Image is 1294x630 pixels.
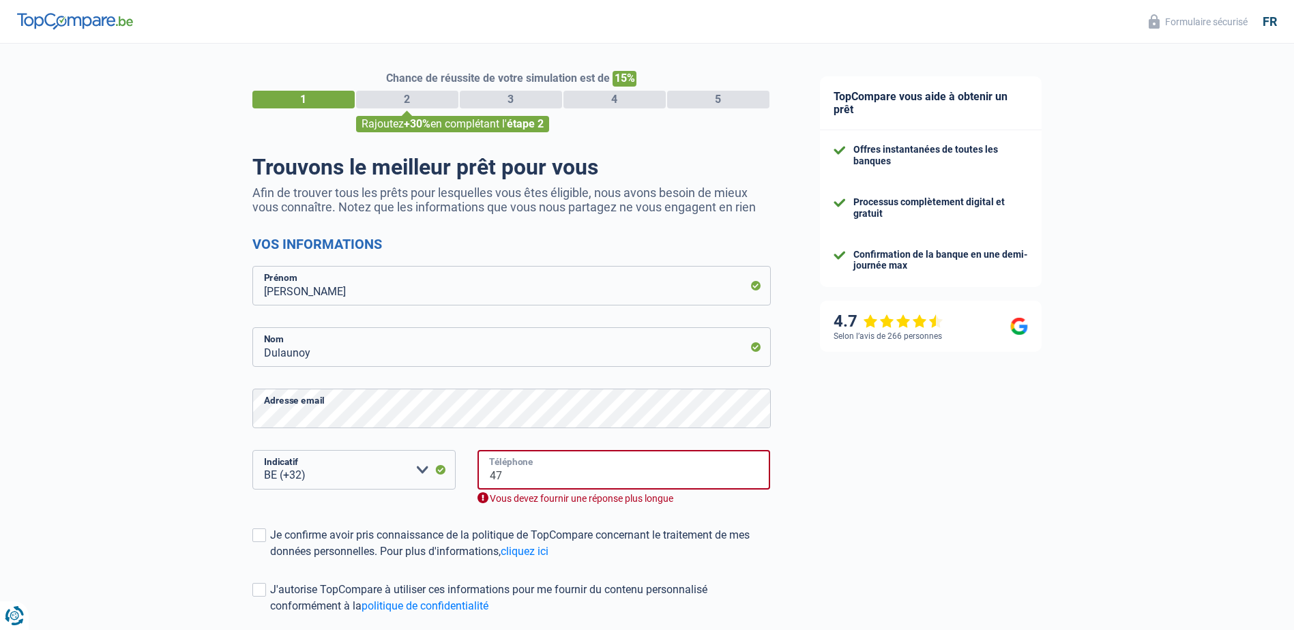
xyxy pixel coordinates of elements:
[270,582,771,614] div: J'autorise TopCompare à utiliser ces informations pour me fournir du contenu personnalisé conform...
[563,91,666,108] div: 4
[501,545,548,558] a: cliquez ici
[834,312,943,331] div: 4.7
[1141,10,1256,33] button: Formulaire sécurisé
[270,527,771,560] div: Je confirme avoir pris connaissance de la politique de TopCompare concernant le traitement de mes...
[853,249,1028,272] div: Confirmation de la banque en une demi-journée max
[507,117,544,130] span: étape 2
[1263,14,1277,29] div: fr
[252,236,771,252] h2: Vos informations
[17,13,133,29] img: TopCompare Logo
[477,450,771,490] input: 401020304
[613,71,636,87] span: 15%
[853,196,1028,220] div: Processus complètement digital et gratuit
[853,144,1028,167] div: Offres instantanées de toutes les banques
[356,91,458,108] div: 2
[252,185,771,214] p: Afin de trouver tous les prêts pour lesquelles vous êtes éligible, nous avons besoin de mieux vou...
[386,72,610,85] span: Chance de réussite de votre simulation est de
[477,492,771,505] div: Vous devez fournir une réponse plus longue
[834,331,942,341] div: Selon l’avis de 266 personnes
[356,116,549,132] div: Rajoutez en complétant l'
[820,76,1042,130] div: TopCompare vous aide à obtenir un prêt
[460,91,562,108] div: 3
[252,91,355,108] div: 1
[404,117,430,130] span: +30%
[667,91,769,108] div: 5
[252,154,771,180] h1: Trouvons le meilleur prêt pour vous
[362,599,488,612] a: politique de confidentialité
